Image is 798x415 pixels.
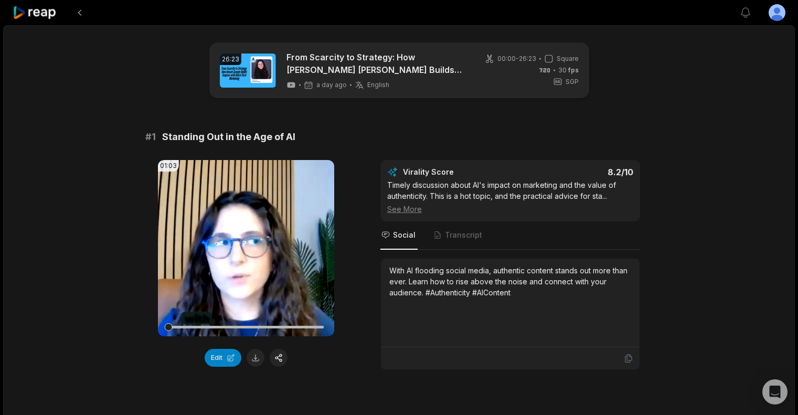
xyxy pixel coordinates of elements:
[205,349,241,367] button: Edit
[389,265,631,298] div: With AI flooding social media, authentic content stands out more than ever. Learn how to rise abo...
[145,130,156,144] span: # 1
[387,179,633,215] div: Timely discussion about AI's impact on marketing and the value of authenticity. This is a hot top...
[393,230,416,240] span: Social
[762,379,788,405] div: Open Intercom Messenger
[286,51,467,76] a: From Scarcity to Strategy: How [PERSON_NAME] [PERSON_NAME] Builds Empires with Heart-First Marketing
[566,77,579,87] span: SGP
[558,66,579,75] span: 30
[380,221,640,250] nav: Tabs
[403,167,516,177] div: Virality Score
[497,54,536,63] span: 00:00 - 26:23
[568,66,579,74] span: fps
[557,54,579,63] span: Square
[367,81,389,89] span: English
[521,167,634,177] div: 8.2 /10
[162,130,295,144] span: Standing Out in the Age of AI
[158,160,334,336] video: Your browser does not support mp4 format.
[316,81,347,89] span: a day ago
[387,204,633,215] div: See More
[445,230,482,240] span: Transcript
